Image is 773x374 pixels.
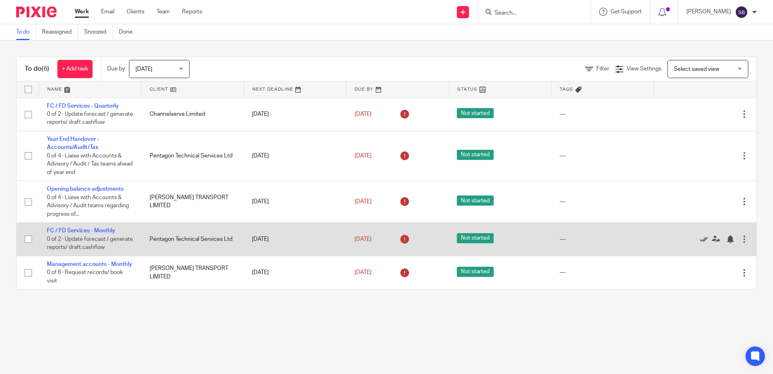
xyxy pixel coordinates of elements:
[735,6,748,19] img: svg%3E
[75,8,89,16] a: Work
[560,87,573,91] span: Tags
[127,8,144,16] a: Clients
[355,111,372,117] span: [DATE]
[182,8,202,16] a: Reports
[42,66,49,72] span: (6)
[686,8,731,16] p: [PERSON_NAME]
[457,195,494,206] span: Not started
[355,236,372,242] span: [DATE]
[627,66,661,72] span: View Settings
[16,24,36,40] a: To do
[457,267,494,277] span: Not started
[47,261,132,267] a: Management accounts - Monthly
[142,223,244,256] td: Pentagon Technical Services Ltd
[142,131,244,181] td: Pentagon Technical Services Ltd
[47,153,133,175] span: 0 of 4 · Liaise with Accounts & Advisory / Audit / Tax teams ahead of year end
[610,9,642,15] span: Get Support
[156,8,170,16] a: Team
[457,233,494,243] span: Not started
[47,195,129,217] span: 0 of 4 · Liaise with Accounts & Advisory / Audit teams regarding progress of...
[560,110,646,118] div: ---
[142,98,244,131] td: Channelserve Limited
[16,6,57,17] img: Pixie
[560,152,646,160] div: ---
[142,256,244,289] td: [PERSON_NAME] TRANSPORT LIMITED
[84,24,113,40] a: Snoozed
[355,199,372,204] span: [DATE]
[47,186,124,192] a: Opening balance adjustments
[47,103,119,109] a: FC / FD Services - Quarterly
[244,256,346,289] td: [DATE]
[560,235,646,243] div: ---
[494,10,566,17] input: Search
[57,60,93,78] a: + Add task
[47,228,115,234] a: FC / FD Services - Monthly
[42,24,78,40] a: Reassigned
[674,66,719,72] span: Select saved view
[700,235,712,243] a: Mark as done
[142,181,244,223] td: [PERSON_NAME] TRANSPORT LIMITED
[119,24,139,40] a: Done
[47,111,133,125] span: 0 of 2 · Update forecast / generate reports/ draft cashflow
[47,136,99,150] a: Year End Handover - Accounts/Audit/Tax
[596,66,609,72] span: Filter
[244,98,346,131] td: [DATE]
[457,108,494,118] span: Not started
[244,223,346,256] td: [DATE]
[47,270,123,284] span: 0 of 8 · Request records/ book visit
[244,181,346,223] td: [DATE]
[560,268,646,276] div: ---
[107,65,125,73] p: Due by
[457,150,494,160] span: Not started
[25,65,49,73] h1: To do
[244,131,346,181] td: [DATE]
[135,66,152,72] span: [DATE]
[101,8,114,16] a: Email
[47,236,133,251] span: 0 of 2 · Update forecast / generate reports/ draft cashflow
[560,198,646,206] div: ---
[355,270,372,275] span: [DATE]
[355,153,372,159] span: [DATE]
